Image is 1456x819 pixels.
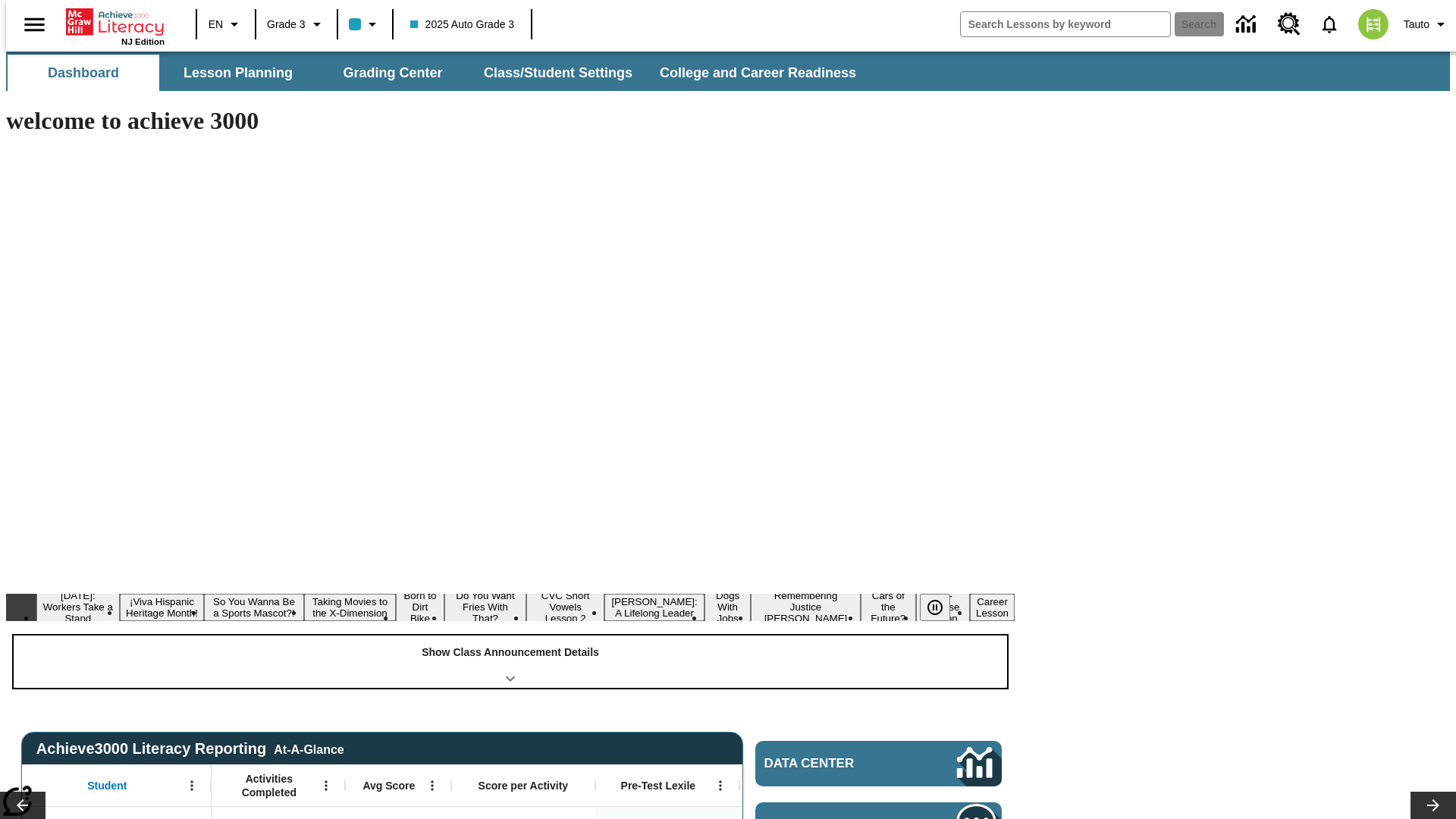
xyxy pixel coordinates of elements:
div: SubNavbar [6,55,870,91]
a: Data Center [1227,4,1269,45]
button: Open Menu [709,774,732,797]
button: Lesson carousel, Next [1410,792,1456,819]
button: Slide 12 Pre-release lesson [916,588,970,626]
button: Slide 10 Remembering Justice O'Connor [751,588,860,626]
img: avatar image [1358,9,1389,39]
a: Notifications [1310,5,1349,44]
button: Lesson Planning [162,55,314,91]
a: Data Center [755,741,1002,786]
button: Slide 2 ¡Viva Hispanic Heritage Month! [120,594,205,621]
span: 2025 Auto Grade 3 [410,17,515,33]
button: Slide 11 Cars of the Future? [861,588,916,626]
button: Slide 1 Labor Day: Workers Take a Stand [36,588,120,626]
span: Data Center [764,756,906,771]
button: Slide 13 Career Lesson [970,594,1015,621]
input: search field [961,12,1170,36]
button: Slide 6 Do You Want Fries With That? [444,588,527,626]
button: Profile/Settings [1398,11,1456,38]
span: Tauto [1404,17,1429,33]
button: Slide 3 So You Wanna Be a Sports Mascot?! [204,594,303,621]
div: Pause [920,594,965,621]
span: Pre-Test Lexile [621,779,696,792]
span: Student [87,779,127,792]
button: Slide 9 Dogs With Jobs [704,588,751,626]
button: Slide 7 CVC Short Vowels Lesson 2 [526,588,604,626]
span: Grade 3 [267,17,306,33]
div: Home [66,5,165,46]
div: At-A-Glance [274,740,344,757]
button: Language: EN, Select a language [202,11,250,38]
span: NJ Edition [121,37,165,46]
span: EN [209,17,223,33]
button: Slide 4 Taking Movies to the X-Dimension [304,594,397,621]
button: Class color is light blue. Change class color [343,11,388,38]
a: Home [66,7,165,37]
button: Open Menu [315,774,337,797]
p: Show Class Announcement Details [422,645,599,661]
div: SubNavbar [6,52,1450,91]
button: Open Menu [180,774,203,797]
button: Class/Student Settings [472,55,645,91]
a: Resource Center, Will open in new tab [1269,4,1310,45]
button: Dashboard [8,55,159,91]
button: Slide 8 Dianne Feinstein: A Lifelong Leader [604,594,704,621]
span: Avg Score [362,779,415,792]
button: Grading Center [317,55,469,91]
button: Slide 5 Born to Dirt Bike [396,588,444,626]
h1: welcome to achieve 3000 [6,107,1015,135]
button: Grade: Grade 3, Select a grade [261,11,332,38]
button: Open side menu [12,2,57,47]
div: Show Class Announcement Details [14,635,1007,688]
button: Select a new avatar [1349,5,1398,44]
span: Activities Completed [219,772,319,799]
button: Pause [920,594,950,621]
span: Achieve3000 Literacy Reporting [36,740,344,758]
span: Score per Activity [479,779,569,792]
button: College and Career Readiness [648,55,868,91]
button: Open Menu [421,774,444,797]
